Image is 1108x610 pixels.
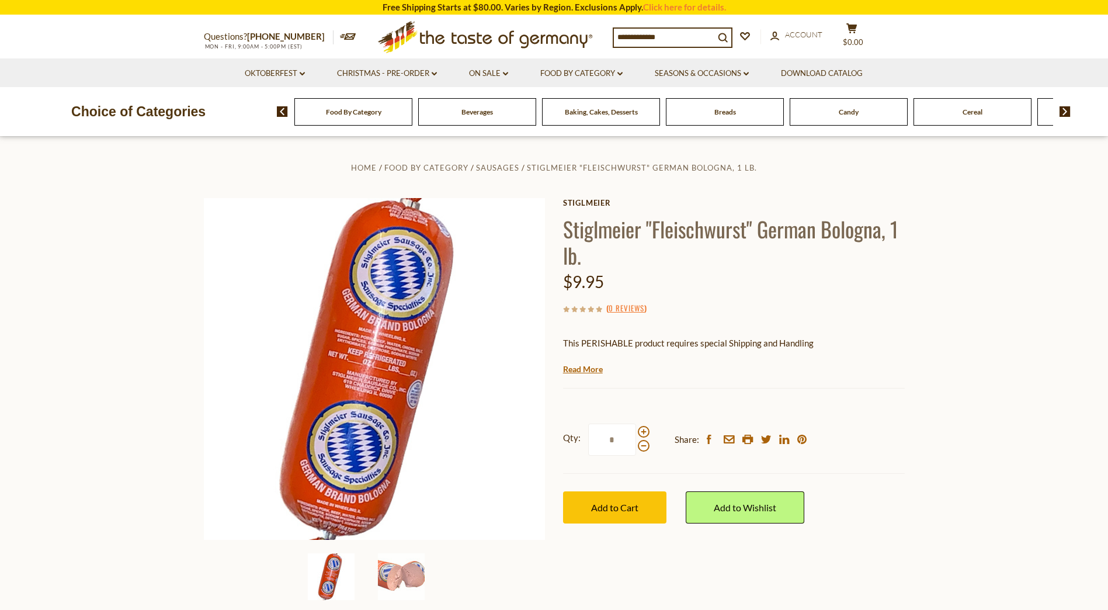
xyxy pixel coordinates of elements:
[591,502,638,513] span: Add to Cart
[1060,106,1071,117] img: next arrow
[476,163,519,172] a: Sausages
[384,163,468,172] a: Food By Category
[609,302,644,315] a: 0 Reviews
[563,431,581,445] strong: Qty:
[835,23,870,52] button: $0.00
[781,67,863,80] a: Download Catalog
[606,302,647,314] span: ( )
[461,108,493,116] a: Beverages
[469,67,508,80] a: On Sale
[574,359,905,374] li: We will ship this product in heat-protective packaging and ice.
[204,43,303,50] span: MON - FRI, 9:00AM - 5:00PM (EST)
[277,106,288,117] img: previous arrow
[563,336,905,351] p: This PERISHABLE product requires special Shipping and Handling
[563,491,666,524] button: Add to Cart
[770,29,822,41] a: Account
[540,67,623,80] a: Food By Category
[326,108,381,116] a: Food By Category
[686,491,804,524] a: Add to Wishlist
[839,108,859,116] a: Candy
[843,37,863,47] span: $0.00
[204,198,546,540] img: Stiglmeier "Fleischwurst" German Bologna, 1 lb.
[565,108,638,116] a: Baking, Cakes, Desserts
[527,163,757,172] a: Stiglmeier "Fleischwurst" German Bologna, 1 lb.
[963,108,982,116] a: Cereal
[643,2,726,12] a: Click here for details.
[378,553,425,600] img: Stiglmeier "Fleischwurst" German Bologna, 1 lb.
[337,67,437,80] a: Christmas - PRE-ORDER
[588,424,636,456] input: Qty:
[351,163,377,172] a: Home
[245,67,305,80] a: Oktoberfest
[308,553,355,600] img: Stiglmeier "Fleischwurst" German Bologna, 1 lb.
[204,29,334,44] p: Questions?
[655,67,749,80] a: Seasons & Occasions
[563,272,604,292] span: $9.95
[714,108,736,116] a: Breads
[563,363,603,375] a: Read More
[675,432,699,447] span: Share:
[247,31,325,41] a: [PHONE_NUMBER]
[785,30,822,39] span: Account
[563,216,905,268] h1: Stiglmeier "Fleischwurst" German Bologna, 1 lb.
[563,198,905,207] a: Stiglmeier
